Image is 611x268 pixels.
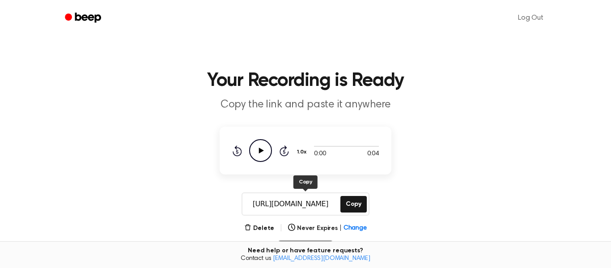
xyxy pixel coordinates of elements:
span: | [280,223,283,234]
span: Contact us [5,255,606,263]
span: 0:00 [314,149,326,159]
button: Delete [244,224,274,233]
button: Never Expires|Change [288,224,367,233]
span: Change [344,224,367,233]
a: Beep [59,9,109,27]
span: | [339,224,342,233]
a: Log Out [509,7,552,29]
button: 1.0x [296,145,310,160]
h1: Your Recording is Ready [76,72,535,90]
button: Copy [293,175,318,189]
button: Copy [340,196,367,213]
button: Record [277,241,334,262]
p: Copy the link and paste it anywhere [134,98,477,112]
span: 0:04 [367,149,379,159]
a: [EMAIL_ADDRESS][DOMAIN_NAME] [273,255,370,262]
